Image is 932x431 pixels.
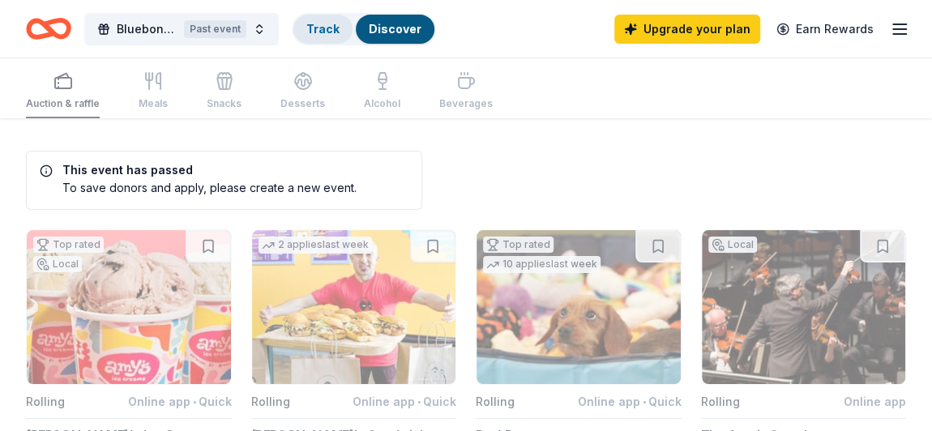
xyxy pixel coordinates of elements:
h5: This event has passed [40,164,357,176]
button: TrackDiscover [292,13,436,45]
a: Track [306,22,340,36]
div: To save donors and apply, please create a new event. [40,179,357,196]
span: Bluebonnet Horse Expo & Training Challenge [117,19,177,39]
a: Upgrade your plan [614,15,760,44]
a: Discover [369,22,421,36]
a: Home [26,10,71,48]
div: Past event [184,20,246,38]
a: Earn Rewards [767,15,883,44]
button: Bluebonnet Horse Expo & Training ChallengePast event [84,13,279,45]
